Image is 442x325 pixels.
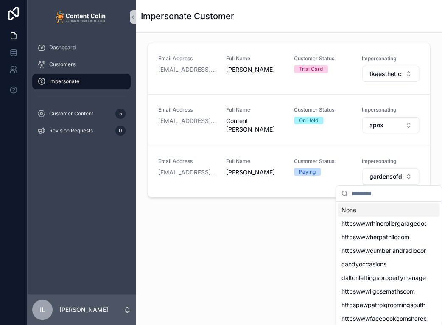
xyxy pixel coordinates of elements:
[49,127,93,134] span: Revision Requests
[369,172,402,181] span: gardensofdistinction
[27,34,136,149] div: scrollable content
[226,106,284,113] span: Full Name
[32,74,131,89] a: Impersonate
[158,106,216,113] span: Email Address
[369,121,383,129] span: apox
[55,10,108,24] img: App logo
[226,158,284,165] span: Full Name
[341,274,426,282] span: daltonlettingspropertymanagement
[49,61,76,68] span: Customers
[341,233,409,241] span: httpswwwherpathllccom
[294,55,352,62] span: Customer Status
[40,305,45,315] span: IL
[341,260,386,269] span: candyoccasions
[294,158,352,165] span: Customer Status
[299,117,318,124] div: On Hold
[362,66,419,82] button: Select Button
[299,65,323,73] div: Trial Card
[141,10,234,22] h1: Impersonate Customer
[49,110,93,117] span: Customer Content
[32,123,131,138] a: Revision Requests0
[158,65,216,74] a: [EMAIL_ADDRESS][DOMAIN_NAME]
[362,55,420,62] span: Impersonating
[158,158,216,165] span: Email Address
[32,106,131,121] a: Customer Content5
[49,78,79,85] span: Impersonate
[362,158,420,165] span: Impersonating
[115,109,126,119] div: 5
[49,44,76,51] span: Dashboard
[362,106,420,113] span: Impersonating
[226,117,284,134] span: Content [PERSON_NAME]
[341,219,426,228] span: httpswwwrhinorollergaragedoorscouk
[59,305,108,314] p: [PERSON_NAME]
[32,57,131,72] a: Customers
[341,301,426,309] span: httpspawpatrolgroomingsouthnormantogodaddysitescom
[158,117,216,125] a: [EMAIL_ADDRESS][DOMAIN_NAME]
[158,55,216,62] span: Email Address
[158,168,216,177] a: [EMAIL_ADDRESS][DOMAIN_NAME]
[341,287,414,296] span: httpswwwllgcsemathscom
[115,126,126,136] div: 0
[294,106,352,113] span: Customer Status
[362,168,419,185] button: Select Button
[341,247,426,255] span: httpswwwcumberlandradiocom
[299,168,316,176] div: Paying
[226,55,284,62] span: Full Name
[362,117,419,133] button: Select Button
[369,70,402,78] span: tkaesthetics
[226,65,284,74] span: [PERSON_NAME]
[32,40,131,55] a: Dashboard
[338,203,439,217] div: None
[341,314,426,323] span: httpswwwfacebookcomsharebtzvfms
[226,168,284,177] span: [PERSON_NAME]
